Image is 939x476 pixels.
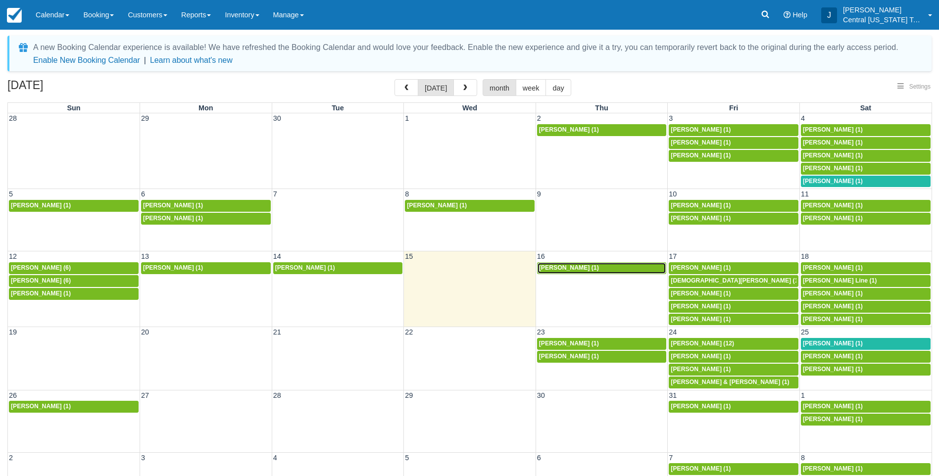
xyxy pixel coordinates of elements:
[803,178,863,185] span: [PERSON_NAME] (1)
[803,403,863,410] span: [PERSON_NAME] (1)
[669,463,798,475] a: [PERSON_NAME] (1)
[671,277,800,284] span: [DEMOGRAPHIC_DATA][PERSON_NAME] (1)
[150,56,233,64] a: Learn about what's new
[272,252,282,260] span: 14
[8,114,18,122] span: 28
[803,303,863,310] span: [PERSON_NAME] (1)
[8,391,18,399] span: 26
[536,114,542,122] span: 2
[537,124,667,136] a: [PERSON_NAME] (1)
[800,328,810,336] span: 25
[7,8,22,23] img: checkfront-main-nav-mini-logo.png
[803,340,863,347] span: [PERSON_NAME] (1)
[669,351,798,363] a: [PERSON_NAME] (1)
[801,163,931,175] a: [PERSON_NAME] (1)
[801,124,931,136] a: [PERSON_NAME] (1)
[668,391,678,399] span: 31
[669,213,798,225] a: [PERSON_NAME] (1)
[143,264,203,271] span: [PERSON_NAME] (1)
[143,202,203,209] span: [PERSON_NAME] (1)
[198,104,213,112] span: Mon
[536,328,546,336] span: 23
[803,126,863,133] span: [PERSON_NAME] (1)
[909,83,931,90] span: Settings
[801,262,931,274] a: [PERSON_NAME] (1)
[9,275,139,287] a: [PERSON_NAME] (6)
[784,11,791,18] i: Help
[669,124,798,136] a: [PERSON_NAME] (1)
[671,379,789,385] span: [PERSON_NAME] & [PERSON_NAME] (1)
[800,454,806,462] span: 8
[272,328,282,336] span: 21
[801,137,931,149] a: [PERSON_NAME] (1)
[671,139,731,146] span: [PERSON_NAME] (1)
[11,290,71,297] span: [PERSON_NAME] (1)
[536,454,542,462] span: 6
[801,338,931,350] a: [PERSON_NAME] (1)
[801,364,931,376] a: [PERSON_NAME] (1)
[33,55,140,65] button: Enable New Booking Calendar
[671,316,731,323] span: [PERSON_NAME] (1)
[141,213,271,225] a: [PERSON_NAME] (1)
[143,215,203,222] span: [PERSON_NAME] (1)
[803,165,863,172] span: [PERSON_NAME] (1)
[671,403,731,410] span: [PERSON_NAME] (1)
[407,202,467,209] span: [PERSON_NAME] (1)
[539,353,599,360] span: [PERSON_NAME] (1)
[669,137,798,149] a: [PERSON_NAME] (1)
[462,104,477,112] span: Wed
[803,290,863,297] span: [PERSON_NAME] (1)
[7,79,133,97] h2: [DATE]
[803,316,863,323] span: [PERSON_NAME] (1)
[8,190,14,198] span: 5
[821,7,837,23] div: J
[536,391,546,399] span: 30
[803,416,863,423] span: [PERSON_NAME] (1)
[272,454,278,462] span: 4
[671,215,731,222] span: [PERSON_NAME] (1)
[800,391,806,399] span: 1
[537,262,667,274] a: [PERSON_NAME] (1)
[67,104,80,112] span: Sun
[669,364,798,376] a: [PERSON_NAME] (1)
[801,314,931,326] a: [PERSON_NAME] (1)
[803,465,863,472] span: [PERSON_NAME] (1)
[483,79,516,96] button: month
[801,213,931,225] a: [PERSON_NAME] (1)
[273,262,403,274] a: [PERSON_NAME] (1)
[404,114,410,122] span: 1
[33,42,898,53] div: A new Booking Calendar experience is available! We have refreshed the Booking Calendar and would ...
[843,5,922,15] p: [PERSON_NAME]
[272,190,278,198] span: 7
[671,366,731,373] span: [PERSON_NAME] (1)
[803,152,863,159] span: [PERSON_NAME] (1)
[668,190,678,198] span: 10
[418,79,454,96] button: [DATE]
[803,264,863,271] span: [PERSON_NAME] (1)
[11,264,71,271] span: [PERSON_NAME] (6)
[671,303,731,310] span: [PERSON_NAME] (1)
[801,401,931,413] a: [PERSON_NAME] (1)
[803,139,863,146] span: [PERSON_NAME] (1)
[537,351,667,363] a: [PERSON_NAME] (1)
[800,252,810,260] span: 18
[729,104,738,112] span: Fri
[803,277,877,284] span: [PERSON_NAME] Line (1)
[668,328,678,336] span: 24
[537,338,667,350] a: [PERSON_NAME] (1)
[405,200,535,212] a: [PERSON_NAME] (1)
[272,114,282,122] span: 30
[803,353,863,360] span: [PERSON_NAME] (1)
[860,104,871,112] span: Sat
[539,340,599,347] span: [PERSON_NAME] (1)
[8,328,18,336] span: 19
[404,328,414,336] span: 22
[536,190,542,198] span: 9
[669,200,798,212] a: [PERSON_NAME] (1)
[671,353,731,360] span: [PERSON_NAME] (1)
[671,290,731,297] span: [PERSON_NAME] (1)
[404,252,414,260] span: 15
[671,340,734,347] span: [PERSON_NAME] (12)
[801,288,931,300] a: [PERSON_NAME] (1)
[669,275,798,287] a: [DEMOGRAPHIC_DATA][PERSON_NAME] (1)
